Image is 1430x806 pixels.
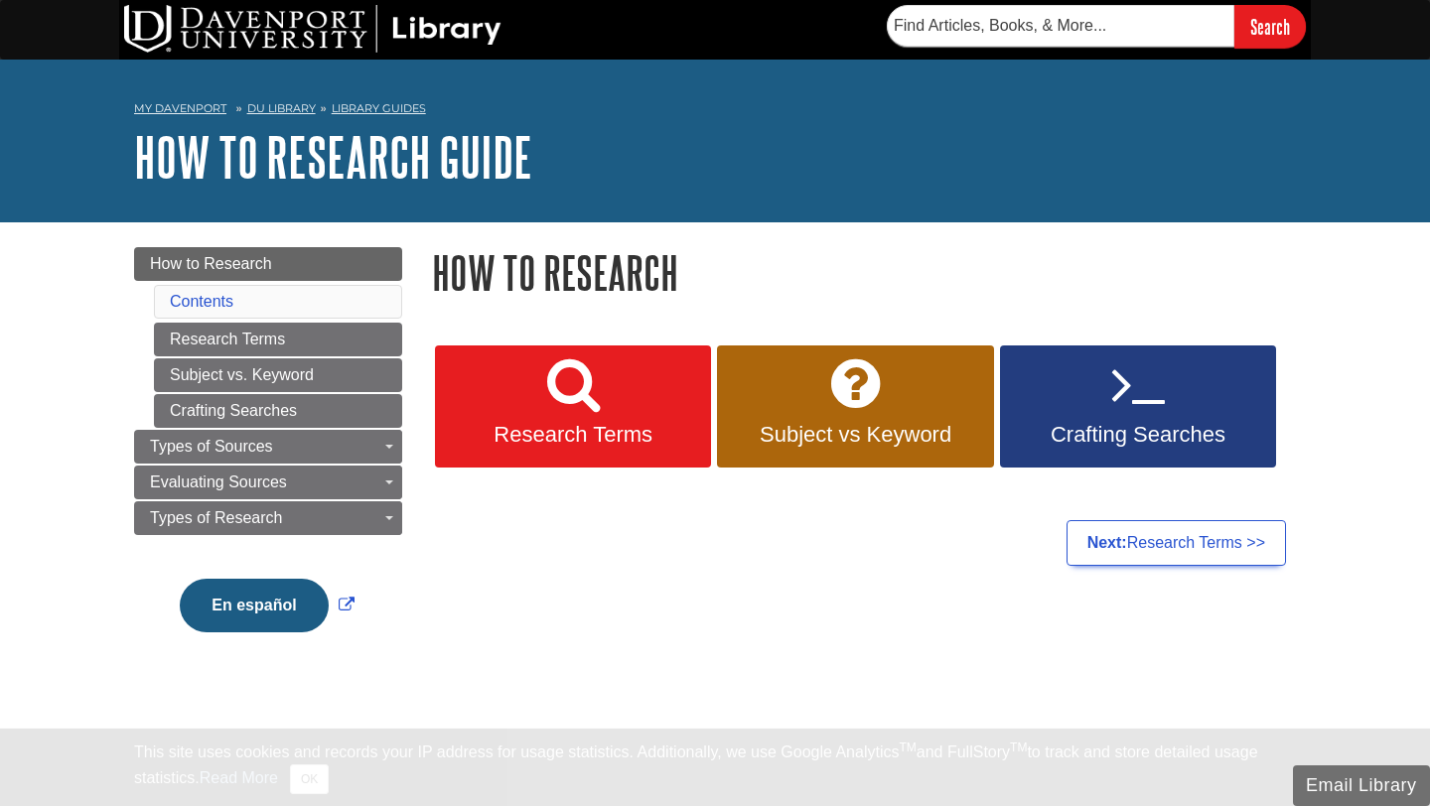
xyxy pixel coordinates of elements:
[134,430,402,464] a: Types of Sources
[290,764,329,794] button: Close
[180,579,328,632] button: En español
[150,509,282,526] span: Types of Research
[1015,422,1261,448] span: Crafting Searches
[154,394,402,428] a: Crafting Searches
[134,466,402,499] a: Evaluating Sources
[134,126,532,188] a: How to Research Guide
[1234,5,1306,48] input: Search
[887,5,1234,47] input: Find Articles, Books, & More...
[150,473,287,490] span: Evaluating Sources
[175,597,358,613] a: Link opens in new window
[154,358,402,392] a: Subject vs. Keyword
[150,438,273,455] span: Types of Sources
[247,101,316,115] a: DU Library
[899,740,916,754] sup: TM
[134,100,226,117] a: My Davenport
[170,293,233,310] a: Contents
[1293,765,1430,806] button: Email Library
[134,247,402,666] div: Guide Page Menu
[887,5,1306,48] form: Searches DU Library's articles, books, and more
[1067,520,1286,566] a: Next:Research Terms >>
[717,345,993,469] a: Subject vs Keyword
[732,422,978,448] span: Subject vs Keyword
[1000,345,1276,469] a: Crafting Searches
[124,5,501,53] img: DU Library
[1087,534,1127,551] strong: Next:
[432,247,1296,298] h1: How to Research
[435,345,711,469] a: Research Terms
[154,323,402,356] a: Research Terms
[150,255,272,272] span: How to Research
[134,247,402,281] a: How to Research
[134,95,1296,127] nav: breadcrumb
[200,769,278,786] a: Read More
[134,740,1296,794] div: This site uses cookies and records your IP address for usage statistics. Additionally, we use Goo...
[134,501,402,535] a: Types of Research
[332,101,426,115] a: Library Guides
[1010,740,1027,754] sup: TM
[450,422,696,448] span: Research Terms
